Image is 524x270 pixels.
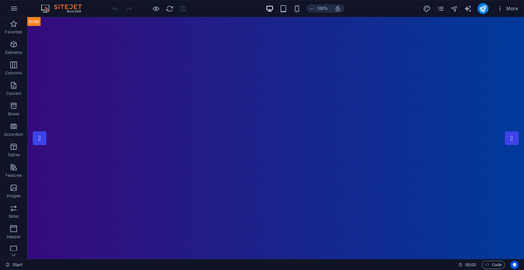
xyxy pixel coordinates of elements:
span: More [497,5,518,12]
p: Header [7,234,20,240]
span: Code [485,261,502,269]
p: Boxes [8,111,19,117]
i: Navigator [450,5,458,13]
button: Code [482,261,505,269]
i: Design (Ctrl+Alt+Y) [423,5,431,13]
h6: Session time [458,261,476,269]
button: Usercentrics [510,261,519,269]
span: 00 00 [465,261,476,269]
p: Accordion [4,132,23,137]
p: Tables [8,152,20,158]
p: Content [6,91,21,96]
button: 100% [307,4,331,13]
button: text_generator [464,4,472,13]
i: Reload page [166,5,174,13]
h6: 100% [317,4,328,13]
p: Features [5,173,22,178]
i: AI Writer [464,5,472,13]
button: pages [437,4,445,13]
p: Images [7,193,21,199]
button: More [494,3,521,14]
img: Editor Logo [39,4,90,13]
button: reload [165,4,174,13]
i: Pages (Ctrl+Alt+S) [437,5,445,13]
button: navigator [450,4,458,13]
p: Slider [9,214,19,219]
button: Click here to leave preview mode and continue editing [152,4,160,13]
p: Favorites [5,29,22,35]
i: Publish [479,5,487,13]
button: design [423,4,431,13]
span: : [470,262,471,267]
i: On resize automatically adjust zoom level to fit chosen device. [335,5,341,12]
a: Click to cancel selection. Double-click to open Pages [5,261,23,269]
p: Columns [5,70,22,76]
button: publish [478,3,489,14]
p: Elements [5,50,23,55]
